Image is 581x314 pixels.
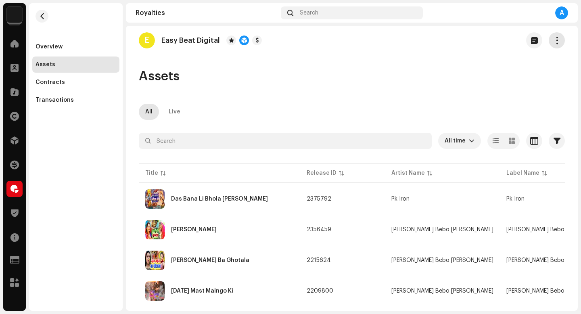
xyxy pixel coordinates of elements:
[307,169,336,177] div: Release ID
[139,68,180,84] span: Assets
[307,196,331,202] span: 2375792
[391,196,493,202] span: Pk Iron
[36,61,55,68] div: Assets
[307,257,331,263] span: 2215624
[506,169,539,177] div: Label Name
[391,196,410,202] div: Pk Iron
[171,257,249,263] div: Devra Kaile Ba Ghotala
[136,10,278,16] div: Royalties
[391,227,493,232] div: [PERSON_NAME] Bebo [PERSON_NAME]
[145,169,158,177] div: Title
[32,92,119,108] re-m-nav-item: Transactions
[145,189,165,209] img: f34c653e-0b1f-43d0-a582-0089565444de
[139,32,155,48] div: E
[391,257,493,263] span: Nisha Tiwari Bebo Raj
[555,6,568,19] div: A
[469,133,474,149] div: dropdown trigger
[145,220,165,239] img: c7ac0ca7-f0a6-49f9-883e-e22658933c64
[300,10,318,16] span: Search
[36,79,65,86] div: Contracts
[506,196,525,202] span: Pk Iron
[445,133,469,149] span: All time
[32,57,119,73] re-m-nav-item: Assets
[307,288,333,294] span: 2209800
[145,104,153,120] div: All
[32,74,119,90] re-m-nav-item: Contracts
[307,227,331,232] span: 2356459
[6,6,23,23] img: 10d72f0b-d06a-424f-aeaa-9c9f537e57b6
[139,133,432,149] input: Search
[161,36,220,45] p: Easy Beat Digital
[391,169,425,177] div: Artist Name
[391,288,493,294] div: [PERSON_NAME] Bebo [PERSON_NAME]
[171,227,217,232] div: Pardeshi Balam
[391,227,493,232] span: Nisha Tiwari Bebo Raj
[145,281,165,301] img: 910fda89-c51b-422c-8db3-147f2af0ca10
[36,97,74,103] div: Transactions
[32,39,119,55] re-m-nav-item: Overview
[171,196,268,202] div: Das Bana Li Bhola Ji
[145,251,165,270] img: ea26cf6e-523a-4330-aa69-4a3df2ec5545
[36,44,63,50] div: Overview
[169,104,180,120] div: Live
[391,257,493,263] div: [PERSON_NAME] Bebo [PERSON_NAME]
[171,288,233,294] div: Holi Mast Malngo Ki
[391,288,493,294] span: Nisha Tiwari Bebo Raj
